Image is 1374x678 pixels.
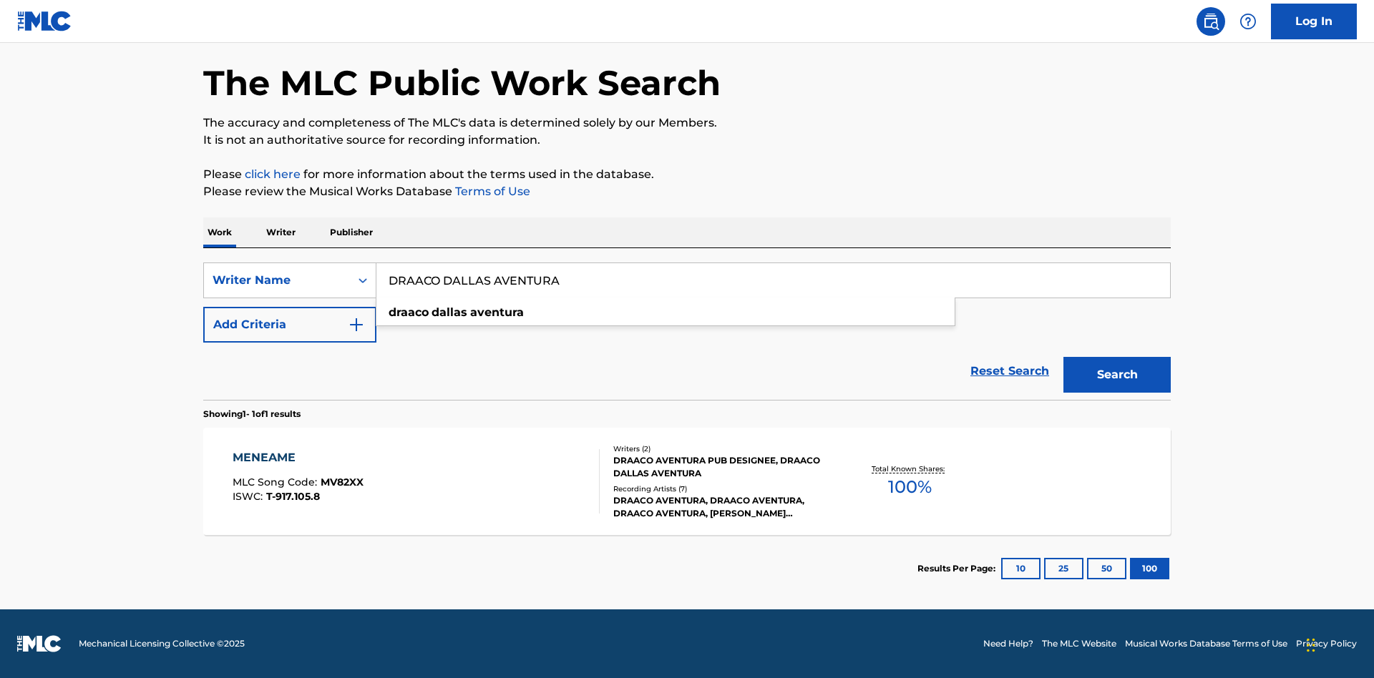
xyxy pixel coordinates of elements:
h1: The MLC Public Work Search [203,62,721,104]
form: Search Form [203,262,1171,400]
div: DRAACO AVENTURA PUB DESIGNEE, DRAACO DALLAS AVENTURA [613,454,829,480]
p: Please review the Musical Works Database [203,183,1171,200]
strong: draaco [389,305,429,319]
p: The accuracy and completeness of The MLC's data is determined solely by our Members. [203,114,1171,132]
div: Drag [1307,624,1315,667]
p: Writer [262,217,300,247]
a: click here [245,167,301,181]
img: 9d2ae6d4665cec9f34b9.svg [348,316,365,333]
div: Writers ( 2 ) [613,443,829,454]
p: Results Per Page: [917,562,999,575]
div: MENEAME [233,449,364,466]
strong: dallas [432,305,467,319]
img: search [1202,13,1219,30]
a: MENEAMEMLC Song Code:MV82XXISWC:T-917.105.8Writers (2)DRAACO AVENTURA PUB DESIGNEE, DRAACO DALLAS... [203,428,1171,535]
a: Need Help? [983,637,1033,650]
button: 25 [1044,558,1083,579]
a: Musical Works Database Terms of Use [1125,637,1287,650]
span: ISWC : [233,490,266,503]
span: Mechanical Licensing Collective © 2025 [79,637,245,650]
button: 100 [1130,558,1169,579]
div: DRAACO AVENTURA, DRAACO AVENTURA, DRAACO AVENTURA, [PERSON_NAME] AVENTURA, DRAACO AVENTURA [613,494,829,520]
div: Writer Name [213,272,341,289]
button: Add Criteria [203,307,376,343]
iframe: Chat Widget [1302,609,1374,678]
div: Help [1234,7,1262,36]
span: T-917.105.8 [266,490,320,503]
span: MV82XX [321,476,364,488]
a: Public Search [1197,7,1225,36]
img: logo [17,635,62,652]
span: 100 % [888,474,932,500]
button: 50 [1087,558,1126,579]
button: Search [1063,357,1171,393]
p: Publisher [326,217,377,247]
div: Recording Artists ( 7 ) [613,483,829,494]
a: Log In [1271,4,1357,39]
p: Please for more information about the terms used in the database. [203,166,1171,183]
button: 10 [1001,558,1041,579]
p: It is not an authoritative source for recording information. [203,132,1171,149]
span: MLC Song Code : [233,476,321,488]
img: MLC Logo [17,11,72,31]
p: Total Known Shares: [872,463,948,474]
p: Work [203,217,236,247]
p: Showing 1 - 1 of 1 results [203,408,301,421]
a: The MLC Website [1042,637,1116,650]
a: Privacy Policy [1296,637,1357,650]
a: Reset Search [963,355,1056,387]
strong: aventura [470,305,524,319]
a: Terms of Use [452,185,530,198]
img: help [1239,13,1257,30]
